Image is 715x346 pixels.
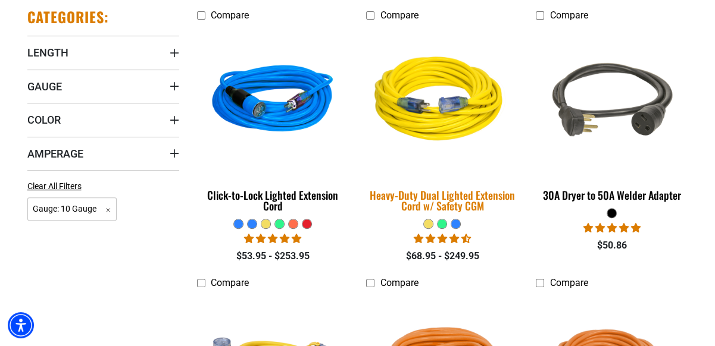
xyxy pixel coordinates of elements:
[197,190,349,211] div: Click-to-Lock Lighted Extension Cord
[27,147,83,161] span: Amperage
[366,249,518,263] div: $68.95 - $249.95
[359,25,526,177] img: yellow
[536,27,688,207] a: black 30A Dryer to 50A Welder Adapter
[549,277,588,288] span: Compare
[27,113,61,127] span: Color
[197,249,349,263] div: $53.95 - $253.95
[211,277,249,288] span: Compare
[27,197,117,221] span: Gauge: 10 Gauge
[27,180,86,193] a: Clear All Filters
[536,238,688,253] div: $50.86
[27,46,68,59] span: Length
[414,233,471,244] span: 4.64 stars
[211,10,249,21] span: Compare
[537,33,687,169] img: black
[27,203,117,214] a: Gauge: 10 Gauge
[366,190,518,211] div: Heavy-Duty Dual Lighted Extension Cord w/ Safety CGM
[244,233,301,244] span: 4.87 stars
[197,27,349,218] a: blue Click-to-Lock Lighted Extension Cord
[380,277,418,288] span: Compare
[583,222,641,234] span: 5.00 stars
[27,181,82,191] span: Clear All Filters
[198,33,348,169] img: blue
[27,70,179,103] summary: Gauge
[27,8,110,26] h2: Categories:
[27,103,179,136] summary: Color
[27,137,179,170] summary: Amperage
[366,27,518,218] a: yellow Heavy-Duty Dual Lighted Extension Cord w/ Safety CGM
[27,80,62,93] span: Gauge
[27,36,179,69] summary: Length
[549,10,588,21] span: Compare
[536,190,688,200] div: 30A Dryer to 50A Welder Adapter
[8,312,34,338] div: Accessibility Menu
[380,10,418,21] span: Compare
